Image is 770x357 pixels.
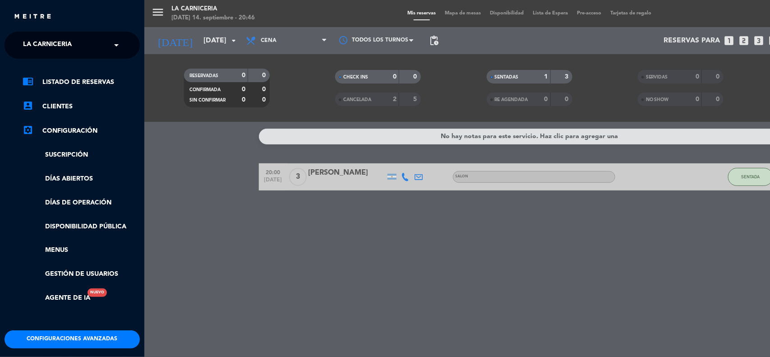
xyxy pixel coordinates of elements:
a: Días abiertos [23,174,140,184]
a: Disponibilidad pública [23,222,140,232]
a: Gestión de usuarios [23,269,140,279]
a: account_boxClientes [23,101,140,112]
div: Nuevo [88,288,107,297]
a: Menus [23,245,140,255]
i: settings_applications [23,125,33,135]
button: Configuraciones avanzadas [5,330,140,348]
i: chrome_reader_mode [23,76,33,87]
img: MEITRE [14,14,52,20]
i: account_box [23,100,33,111]
a: chrome_reader_modeListado de Reservas [23,77,140,88]
a: Configuración [23,125,140,136]
a: Agente de IANuevo [23,293,90,303]
a: Suscripción [23,150,140,160]
span: La Carniceria [23,36,72,55]
a: Días de Operación [23,198,140,208]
